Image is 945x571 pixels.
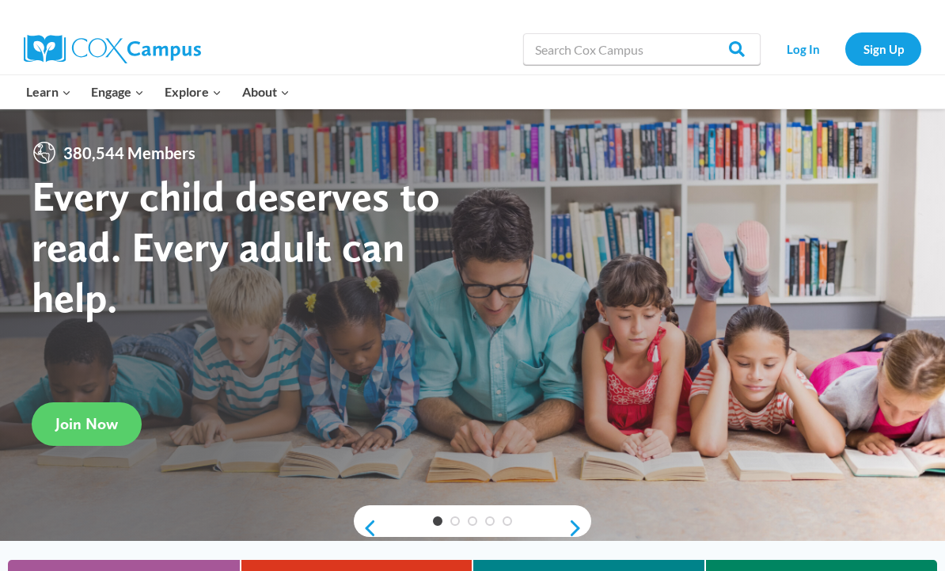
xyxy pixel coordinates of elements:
[165,82,222,102] span: Explore
[354,512,591,544] div: content slider buttons
[32,170,440,322] strong: Every child deserves to read. Every adult can help.
[845,32,921,65] a: Sign Up
[468,516,477,526] a: 3
[26,82,71,102] span: Learn
[485,516,495,526] a: 4
[55,414,118,433] span: Join Now
[769,32,837,65] a: Log In
[433,516,442,526] a: 1
[57,140,202,166] span: 380,544 Members
[567,519,591,538] a: next
[769,32,921,65] nav: Secondary Navigation
[450,516,460,526] a: 2
[354,519,378,538] a: previous
[24,35,201,63] img: Cox Campus
[503,516,512,526] a: 5
[91,82,144,102] span: Engage
[16,75,299,108] nav: Primary Navigation
[523,33,761,65] input: Search Cox Campus
[32,402,142,446] a: Join Now
[242,82,290,102] span: About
